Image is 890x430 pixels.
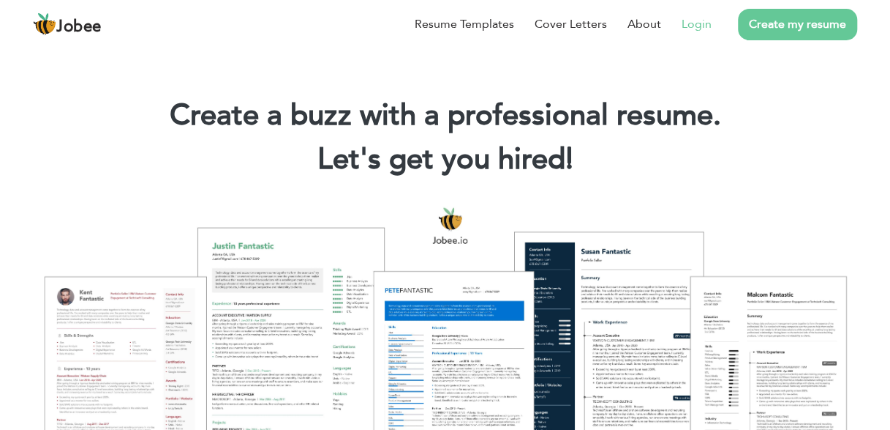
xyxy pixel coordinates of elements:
h1: Create a buzz with a professional resume. [22,97,868,135]
a: Create my resume [738,9,857,40]
a: About [627,15,661,33]
img: jobee.io [33,12,56,36]
span: Jobee [56,19,102,35]
span: get you hired! [389,139,573,179]
a: Cover Letters [535,15,607,33]
h2: Let's [22,141,868,179]
a: Resume Templates [415,15,514,33]
a: Jobee [33,12,102,36]
span: | [566,139,573,179]
a: Login [682,15,712,33]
